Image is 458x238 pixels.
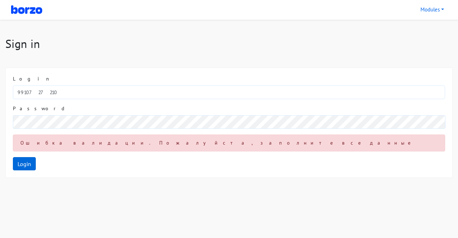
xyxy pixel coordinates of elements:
[13,105,65,112] label: Password
[13,86,445,99] input: Enter login
[5,37,453,50] h1: Sign in
[13,135,445,151] div: Ошибка валидации. Пожалуйста, заполните все данные
[13,75,53,83] label: Login
[418,3,447,17] a: Modules
[13,157,36,171] a: Login
[11,5,42,15] img: Borzo - Fast and flexible intra-city delivery for businesses and individuals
